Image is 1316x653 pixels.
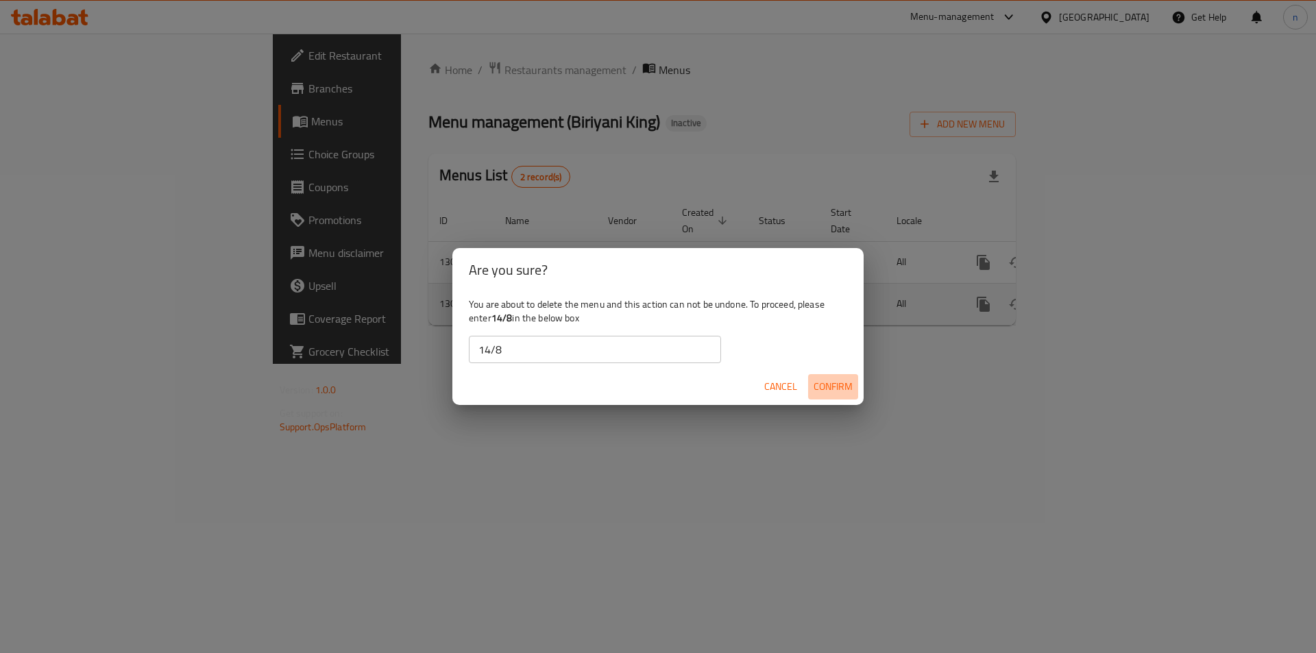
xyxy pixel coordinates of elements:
button: Confirm [808,374,858,399]
h2: Are you sure? [469,259,847,281]
b: 14/8 [491,309,513,327]
button: Cancel [759,374,803,399]
span: Confirm [814,378,853,395]
span: Cancel [764,378,797,395]
div: You are about to delete the menu and this action can not be undone. To proceed, please enter in t... [452,292,864,369]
